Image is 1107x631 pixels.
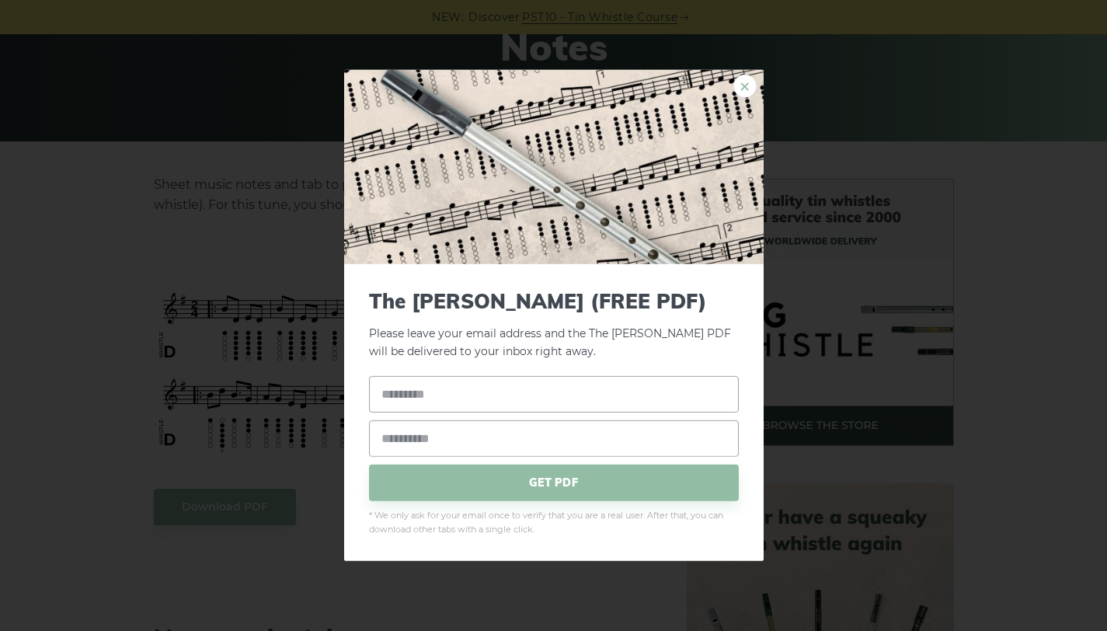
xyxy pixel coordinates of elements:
[369,289,739,361] p: Please leave your email address and the The [PERSON_NAME] PDF will be delivered to your inbox rig...
[369,289,739,313] span: The [PERSON_NAME] (FREE PDF)
[344,70,764,264] img: Tin Whistle Tab Preview
[369,508,739,536] span: * We only ask for your email once to verify that you are a real user. After that, you can downloa...
[733,75,757,98] a: ×
[369,464,739,500] span: GET PDF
